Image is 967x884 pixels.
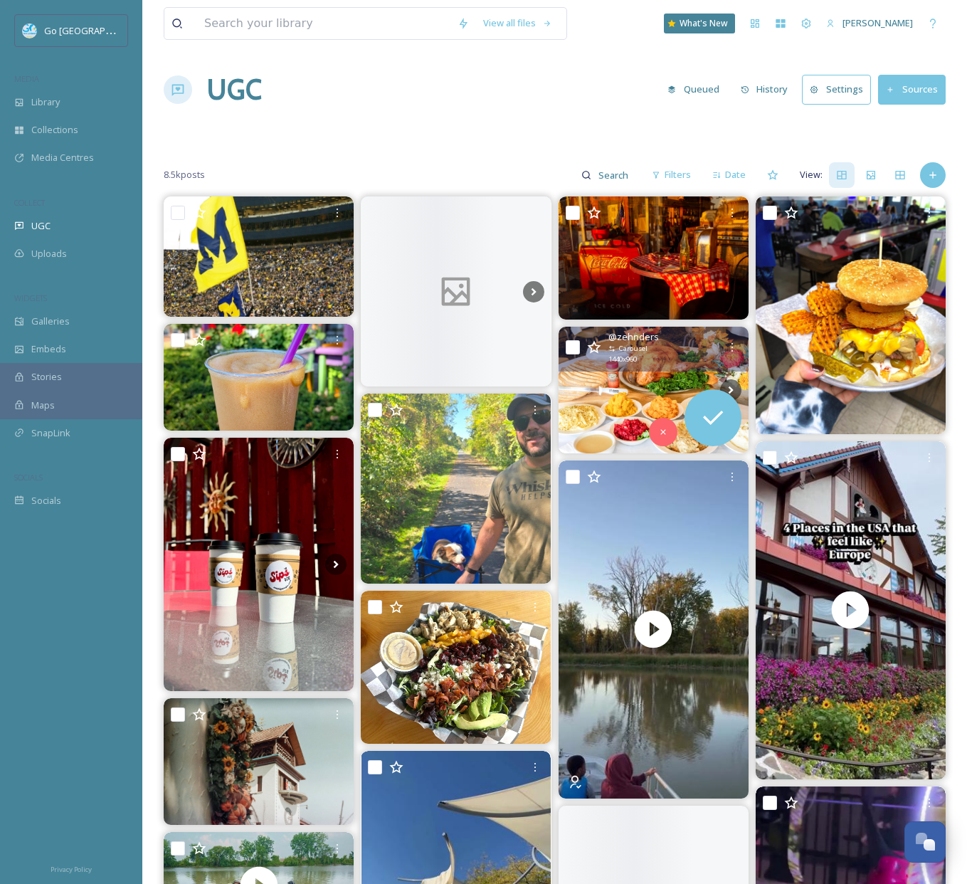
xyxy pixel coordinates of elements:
[31,370,62,384] span: Stories
[31,247,67,261] span: Uploads
[802,75,878,104] a: Settings
[14,472,43,483] span: SOCIALS
[51,860,92,877] a: Privacy Policy
[802,75,871,104] button: Settings
[660,75,734,103] a: Queued
[756,441,946,779] img: thumbnail
[559,461,749,799] video: I know I can! Three young Eagles roosting for the night in the Shiawasee Flats. Pardon our interr...
[206,68,262,111] a: UGC
[44,23,149,37] span: Go [GEOGRAPHIC_DATA]
[197,8,450,39] input: Search your library
[164,196,354,317] img: Michigan Wolverines head coach Sherrone Moore spoke to the media on Monday in Ann Arbor. On Coach...
[31,219,51,233] span: UGC
[591,161,638,189] input: Search
[842,16,913,29] span: [PERSON_NAME]
[756,196,946,434] img: Burgers so big you’ll wonder if it counts as arm day 💪🏼 Work out at Barney’s, don’t forget the 22...
[164,698,354,825] img: Canon A1 | Seattle Filmworks 200 #analogphotography #film #Frankenmuth #Michigan
[878,75,946,104] button: Sources
[559,327,749,453] img: ✨ Thanksgiving and Christmas are two of the most magical times of the year at Zehnder’s, and we’r...
[164,324,354,431] img: The Cider Sipper is available now at both shops! For a limited time, try this smoothie-like froze...
[31,123,78,137] span: Collections
[608,354,637,364] span: 1440 x 960
[14,73,39,84] span: MEDIA
[800,168,823,181] span: View:
[664,14,735,33] a: What's New
[608,330,659,344] span: @ zehnders
[819,9,920,37] a: [PERSON_NAME]
[734,75,803,103] a: History
[476,9,559,37] a: View all files
[361,591,551,744] img: Happy Monday! Come enjoy one of our Fall specials before they're gone! October 1st is right aroun...
[559,461,749,799] img: thumbnail
[14,197,45,208] span: COLLECT
[559,196,749,320] img: Antique mall window display on Water Street. #baycitymichigan #baycitymi #greatlakesbay #downtown...
[31,342,66,356] span: Embeds
[756,441,946,779] video: If you want to fill the void of Europe without leaving the US, here are a few great places to try...
[31,151,94,164] span: Media Centres
[660,75,726,103] button: Queued
[31,95,60,109] span: Library
[51,865,92,874] span: Privacy Policy
[725,168,746,181] span: Date
[14,293,47,303] span: WIDGETS
[734,75,796,103] button: History
[361,394,551,584] img: 554705713_17976250934922409_5129828179755017343_n.jpg
[31,494,61,507] span: Socials
[904,821,946,863] button: Open Chat
[164,438,354,691] img: Happy National Coffee Day! Sending love to the awesome folks at sips_476 who keep us caffeinated ...
[665,168,691,181] span: Filters
[31,426,70,440] span: SnapLink
[31,315,70,328] span: Galleries
[619,344,648,354] span: Carousel
[31,399,55,412] span: Maps
[23,23,37,38] img: GoGreatLogo_MISkies_RegionalTrails%20%281%29.png
[164,168,205,181] span: 8.5k posts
